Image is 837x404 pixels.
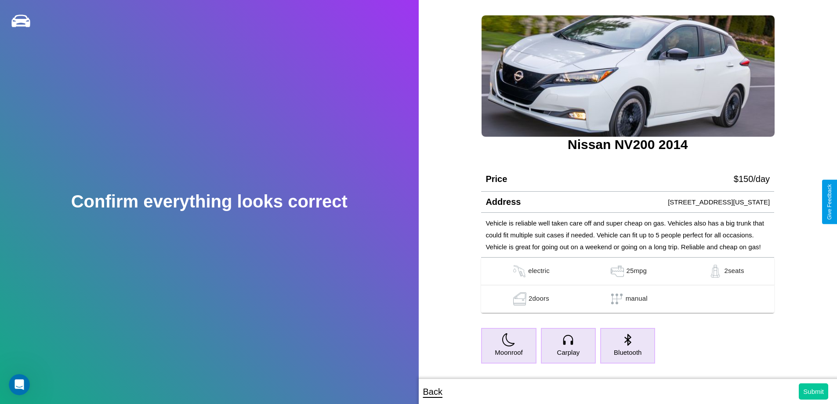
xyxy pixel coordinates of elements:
[495,346,522,358] p: Moonroof
[528,265,550,278] p: electric
[826,184,833,220] div: Give Feedback
[668,196,770,208] p: [STREET_ADDRESS][US_STATE]
[707,265,724,278] img: gas
[557,346,580,358] p: Carplay
[511,292,529,306] img: gas
[423,384,442,400] p: Back
[9,374,30,395] iframe: Intercom live chat
[486,217,770,253] p: Vehicle is reliable well taken care off and super cheap on gas. Vehicles also has a big trunk tha...
[609,265,626,278] img: gas
[626,265,647,278] p: 25 mpg
[529,292,549,306] p: 2 doors
[486,197,521,207] h4: Address
[799,383,828,400] button: Submit
[71,192,348,211] h2: Confirm everything looks correct
[486,174,507,184] h4: Price
[734,171,770,187] p: $ 150 /day
[626,292,648,306] p: manual
[481,258,774,313] table: simple table
[614,346,641,358] p: Bluetooth
[724,265,744,278] p: 2 seats
[481,137,774,152] h3: Nissan NV200 2014
[511,265,528,278] img: gas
